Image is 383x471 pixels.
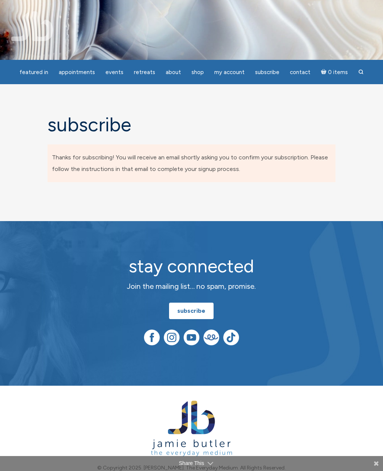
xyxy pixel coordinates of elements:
img: TikTok [223,330,239,345]
a: Appointments [54,65,99,80]
span: featured in [19,69,48,76]
a: Contact [285,65,315,80]
span: About [166,69,181,76]
img: Jamie Butler. The Everyday Medium [151,401,232,456]
a: Jamie Butler. The Everyday Medium [151,447,232,453]
a: subscribe [169,303,214,319]
span: Contact [290,69,310,76]
img: Teespring [203,330,219,345]
a: featured in [15,65,53,80]
span: Retreats [134,69,155,76]
a: Shop [187,65,208,80]
p: Join the mailing list… no spam, promise. [81,281,302,292]
h2: stay connected [81,256,302,276]
img: Instagram [164,330,180,345]
span: Subscribe [255,69,279,76]
span: My Account [214,69,245,76]
img: YouTube [184,330,199,345]
span: 0 items [328,70,348,75]
a: Retreats [129,65,160,80]
a: Events [101,65,128,80]
span: Events [105,69,123,76]
span: Shop [191,69,204,76]
i: Cart [321,69,328,76]
h1: Subscribe [48,114,335,135]
p: Thanks for subscribing! You will receive an email shortly asking you to confirm your subscription... [52,152,331,175]
a: Cart0 items [316,64,352,80]
img: Jamie Butler. The Everyday Medium [11,11,53,41]
span: Appointments [59,69,95,76]
a: About [161,65,186,80]
img: Facebook [144,330,160,345]
a: My Account [210,65,249,80]
a: Subscribe [251,65,284,80]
